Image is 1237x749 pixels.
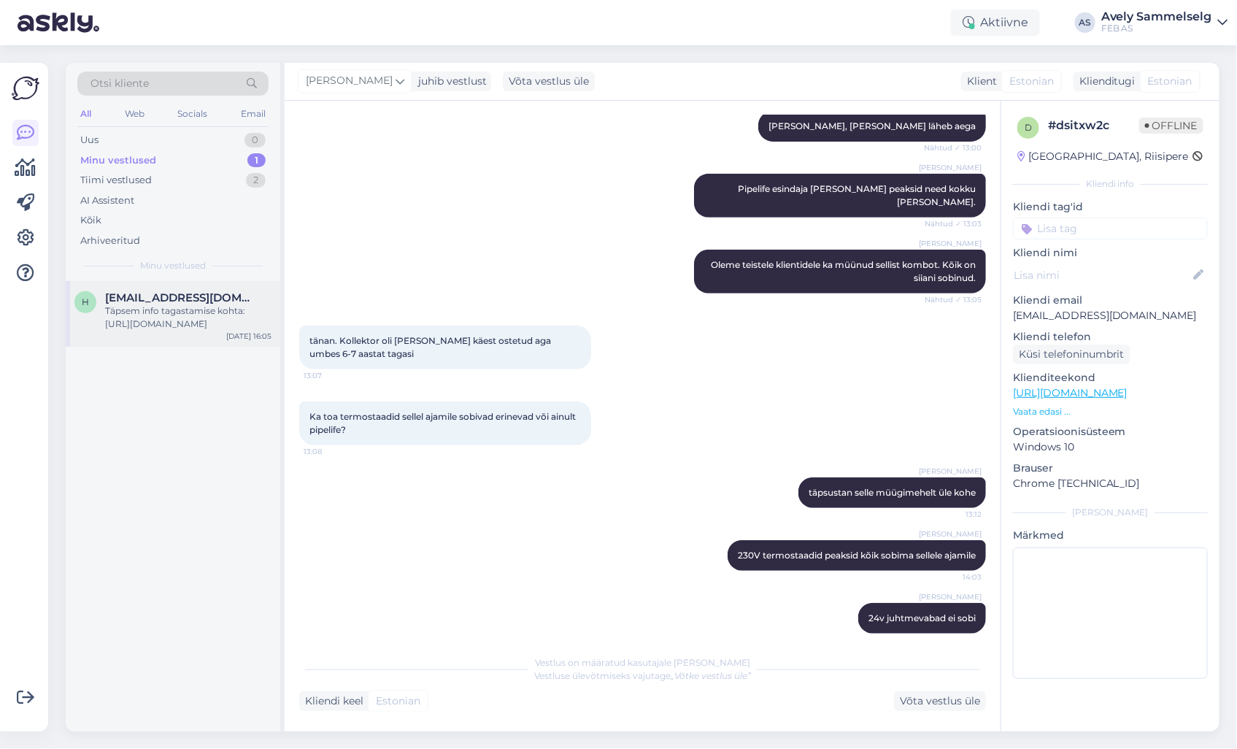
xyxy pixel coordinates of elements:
[925,218,982,229] span: Nähtud ✓ 13:03
[711,259,978,283] span: Oleme teistele klientidele ka müünud sellist kombot. Kõik on siiani sobinud.
[919,591,982,602] span: [PERSON_NAME]
[105,291,257,304] span: heimees@gmail.com
[919,466,982,477] span: [PERSON_NAME]
[1048,117,1139,134] div: # dsitxw2c
[1013,199,1208,215] p: Kliendi tag'id
[12,74,39,102] img: Askly Logo
[1014,267,1191,283] input: Lisa nimi
[244,133,266,147] div: 0
[306,73,393,89] span: [PERSON_NAME]
[80,234,140,248] div: Arhiveeritud
[534,670,751,681] span: Vestluse ülevõtmiseks vajutage
[809,487,976,498] span: täpsustan selle müügimehelt üle kohe
[1101,11,1212,23] div: Avely Sammelselg
[1013,245,1208,261] p: Kliendi nimi
[927,509,982,520] span: 13:12
[1013,461,1208,476] p: Brauser
[1013,405,1208,418] p: Vaata edasi ...
[1013,218,1208,239] input: Lisa tag
[1074,74,1136,89] div: Klienditugi
[1075,12,1095,33] div: AS
[1013,506,1208,519] div: [PERSON_NAME]
[738,183,978,207] span: Pipelife esindaja [PERSON_NAME] peaksid need kokku [PERSON_NAME].
[1009,74,1054,89] span: Estonian
[1013,177,1208,191] div: Kliendi info
[961,74,997,89] div: Klient
[919,162,982,173] span: [PERSON_NAME]
[1139,118,1203,134] span: Offline
[1013,329,1208,345] p: Kliendi telefon
[1013,293,1208,308] p: Kliendi email
[80,133,99,147] div: Uus
[1013,386,1128,399] a: [URL][DOMAIN_NAME]
[738,550,976,561] span: 230V termostaadid peaksid kõik sobima sellele ajamile
[226,331,271,342] div: [DATE] 16:05
[1013,439,1208,455] p: Windows 10
[80,173,152,188] div: Tiimi vestlused
[80,213,101,228] div: Kõik
[894,691,986,711] div: Võta vestlus üle
[1148,74,1192,89] span: Estonian
[768,120,976,131] span: [PERSON_NAME], [PERSON_NAME] läheb aega
[1013,528,1208,543] p: Märkmed
[919,529,982,539] span: [PERSON_NAME]
[304,446,358,457] span: 13:08
[919,238,982,249] span: [PERSON_NAME]
[82,296,89,307] span: h
[1025,122,1032,133] span: d
[1013,476,1208,491] p: Chrome [TECHNICAL_ID]
[140,259,206,272] span: Minu vestlused
[90,76,149,91] span: Otsi kliente
[927,572,982,583] span: 14:03
[951,9,1040,36] div: Aktiivne
[309,335,553,359] span: tänan. Kollektor oli [PERSON_NAME] käest ostetud aga umbes 6-7 aastat tagasi
[246,173,266,188] div: 2
[77,104,94,123] div: All
[122,104,147,123] div: Web
[1013,308,1208,323] p: [EMAIL_ADDRESS][DOMAIN_NAME]
[1017,149,1189,164] div: [GEOGRAPHIC_DATA], Riisipere
[1013,370,1208,385] p: Klienditeekond
[868,612,976,623] span: 24v juhtmevabad ei sobi
[1013,345,1130,364] div: Küsi telefoninumbrit
[1101,23,1212,34] div: FEB AS
[671,670,751,681] i: „Võtke vestlus üle”
[80,193,134,208] div: AI Assistent
[412,74,487,89] div: juhib vestlust
[304,370,358,381] span: 13:07
[309,411,578,435] span: Ka toa termostaadid sellel ajamile sobivad erinevad või ainult pipelife?
[535,657,750,668] span: Vestlus on määratud kasutajale [PERSON_NAME]
[174,104,210,123] div: Socials
[238,104,269,123] div: Email
[924,142,982,153] span: Nähtud ✓ 13:00
[247,153,266,168] div: 1
[105,304,271,331] div: Täpsem info tagastamise kohta: [URL][DOMAIN_NAME]
[925,294,982,305] span: Nähtud ✓ 13:05
[503,72,595,91] div: Võta vestlus üle
[80,153,156,168] div: Minu vestlused
[1101,11,1228,34] a: Avely SammelselgFEB AS
[1013,424,1208,439] p: Operatsioonisüsteem
[376,694,420,709] span: Estonian
[299,694,363,709] div: Kliendi keel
